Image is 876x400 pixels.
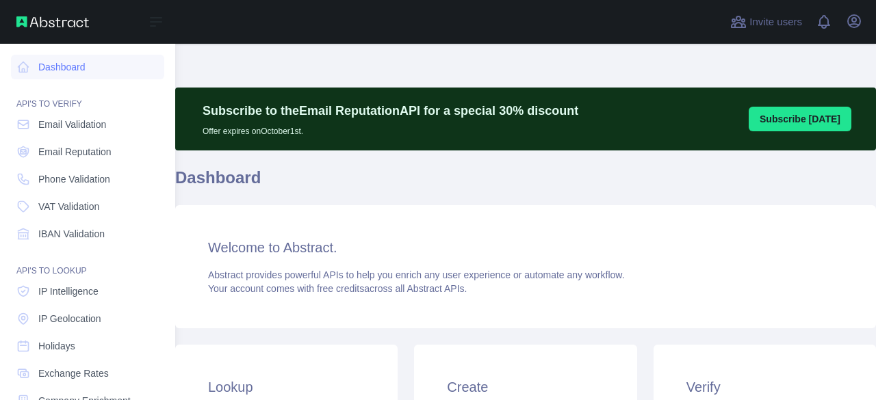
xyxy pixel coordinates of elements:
span: free credits [317,283,364,294]
span: Invite users [749,14,802,30]
span: Exchange Rates [38,366,109,380]
span: Holidays [38,339,75,353]
div: API'S TO LOOKUP [11,249,164,276]
a: IP Intelligence [11,279,164,304]
a: IP Geolocation [11,306,164,331]
h1: Dashboard [175,167,876,200]
span: IP Geolocation [38,312,101,325]
h3: Welcome to Abstract. [208,238,843,257]
button: Invite users [727,11,805,33]
span: Email Reputation [38,145,112,159]
span: IP Intelligence [38,284,99,298]
img: Abstract API [16,16,89,27]
span: Phone Validation [38,172,110,186]
span: Abstract provides powerful APIs to help you enrich any user experience or automate any workflow. [208,269,625,280]
h3: Create [447,377,604,397]
h3: Lookup [208,377,365,397]
a: Holidays [11,334,164,358]
span: Email Validation [38,118,106,131]
a: VAT Validation [11,194,164,219]
span: VAT Validation [38,200,99,213]
div: API'S TO VERIFY [11,82,164,109]
a: Email Validation [11,112,164,137]
span: Your account comes with across all Abstract APIs. [208,283,467,294]
p: Subscribe to the Email Reputation API for a special 30 % discount [203,101,578,120]
a: Dashboard [11,55,164,79]
a: IBAN Validation [11,222,164,246]
button: Subscribe [DATE] [749,107,851,131]
span: IBAN Validation [38,227,105,241]
h3: Verify [686,377,843,397]
p: Offer expires on October 1st. [203,120,578,137]
a: Phone Validation [11,167,164,191]
a: Email Reputation [11,139,164,164]
a: Exchange Rates [11,361,164,386]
